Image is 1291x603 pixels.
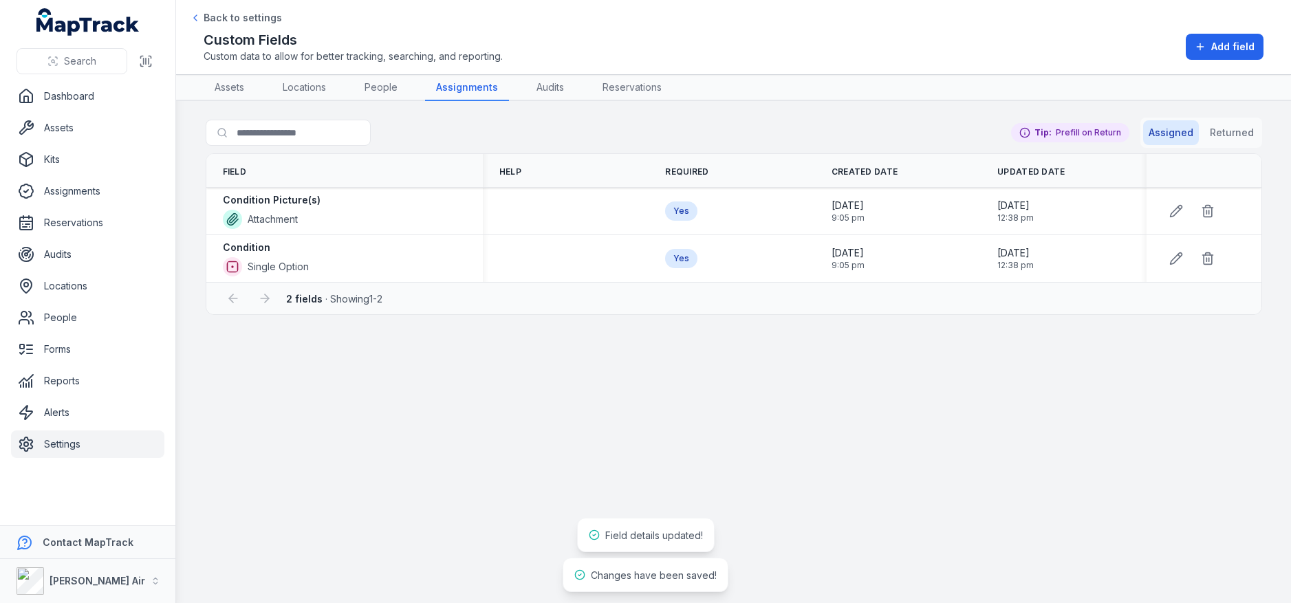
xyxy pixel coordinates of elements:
div: Yes [665,201,697,221]
span: Single Option [248,260,309,274]
span: 9:05 pm [832,260,865,271]
span: Help [499,166,521,177]
button: Add field [1186,34,1263,60]
div: Yes [665,249,697,268]
button: Returned [1204,120,1259,145]
a: Alerts [11,399,164,426]
button: Assigned [1143,120,1199,145]
a: Kits [11,146,164,173]
span: Back to settings [204,11,282,25]
strong: 2 fields [286,293,323,305]
strong: Contact MapTrack [43,536,133,548]
span: Search [64,54,96,68]
a: Assets [204,75,255,101]
a: Assignments [11,177,164,205]
span: Field details updated! [605,529,703,541]
a: Audits [11,241,164,268]
a: Audits [525,75,575,101]
span: Field [223,166,247,177]
span: 9:05 pm [832,212,865,223]
a: Forms [11,336,164,363]
span: Add field [1211,40,1255,54]
span: 12:38 pm [997,212,1034,223]
time: 15/08/2025, 12:38:22 pm [997,199,1034,223]
a: Assets [11,114,164,142]
a: People [354,75,409,101]
a: Reports [11,367,164,395]
a: People [11,304,164,331]
span: Changes have been saved! [591,569,717,581]
a: Locations [11,272,164,300]
button: Search [17,48,127,74]
strong: Tip: [1034,127,1052,138]
a: Reservations [592,75,673,101]
span: [DATE] [997,246,1034,260]
a: MapTrack [36,8,140,36]
strong: Condition Picture(s) [223,193,321,207]
h2: Custom Fields [204,30,503,50]
span: Required [665,166,708,177]
span: Attachment [248,212,298,226]
strong: Condition [223,241,270,254]
a: Back to settings [190,11,282,25]
span: [DATE] [832,199,865,212]
span: Updated Date [997,166,1065,177]
span: [DATE] [997,199,1034,212]
a: Reservations [11,209,164,237]
time: 11/11/2024, 9:05:05 pm [832,199,865,223]
time: 11/11/2024, 9:05:42 pm [832,246,865,271]
a: Assignments [425,75,509,101]
a: Settings [11,430,164,458]
time: 15/08/2025, 12:38:32 pm [997,246,1034,271]
span: Created Date [832,166,898,177]
span: Custom data to allow for better tracking, searching, and reporting. [204,50,503,63]
a: Dashboard [11,83,164,110]
a: Locations [272,75,337,101]
strong: [PERSON_NAME] Air [50,575,145,586]
span: 12:38 pm [997,260,1034,271]
div: Prefill on Return [1011,123,1129,142]
span: [DATE] [832,246,865,260]
span: · Showing 1 - 2 [286,293,382,305]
